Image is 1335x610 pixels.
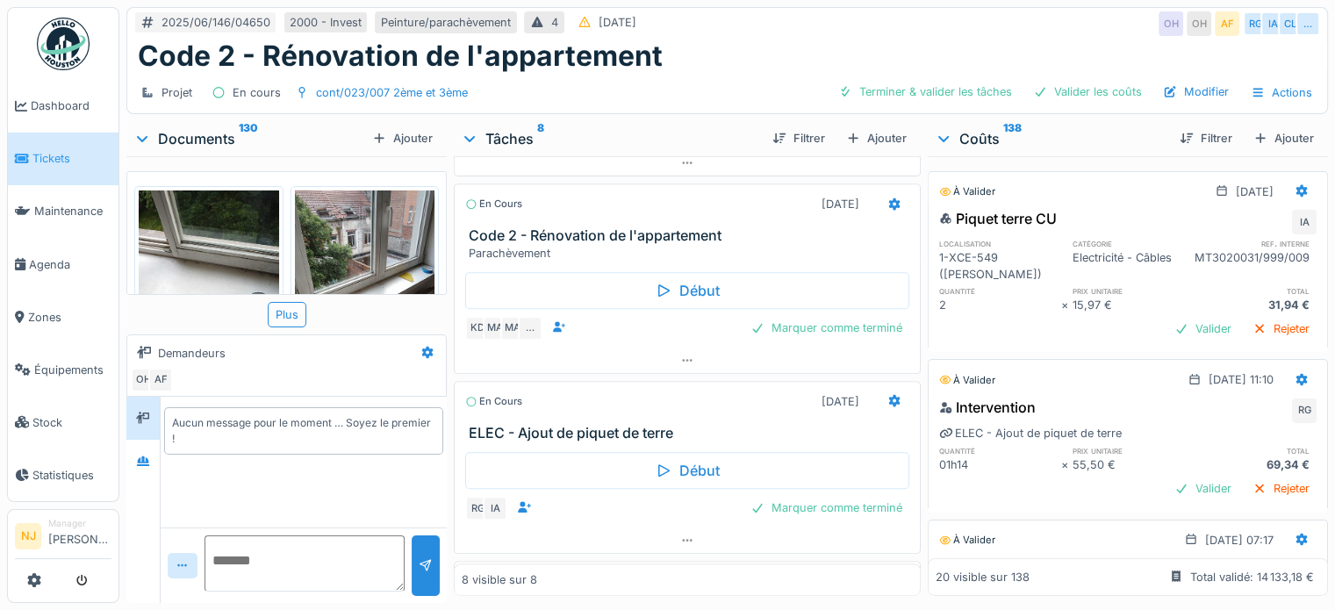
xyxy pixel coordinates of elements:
div: Marquer comme terminé [743,496,909,520]
div: × [1061,456,1073,473]
h1: Code 2 - Rénovation de l'appartement [138,39,663,73]
a: Équipements [8,343,118,396]
div: IA [483,496,507,520]
div: Manager [48,517,111,530]
li: [PERSON_NAME] [48,517,111,555]
div: Electricité - Câbles [1073,249,1195,283]
div: 2000 - Invest [290,14,362,31]
div: Début [465,272,909,309]
div: OH [131,368,155,392]
div: IA [1260,11,1285,36]
div: OH [1187,11,1211,36]
div: 1-XCE-549 ([PERSON_NAME]) [939,249,1061,283]
h3: Code 2 - Rénovation de l'appartement [469,227,913,244]
img: Badge_color-CXgf-gQk.svg [37,18,90,70]
div: Documents [133,128,365,149]
div: [DATE] [1236,183,1274,200]
div: RG [465,496,490,520]
h6: catégorie [1073,238,1195,249]
div: [DATE] 11:10 [1209,371,1274,388]
div: Peinture/parachèvement [381,14,511,31]
div: 2025/06/146/04650 [161,14,270,31]
div: Coûts [935,128,1166,149]
div: Piquet terre CU [939,208,1057,229]
div: 8 visible sur 8 [462,571,537,588]
div: IA [1292,210,1317,234]
a: Dashboard [8,80,118,133]
div: [DATE] [599,14,636,31]
div: [DATE] [822,393,859,410]
h6: total [1195,445,1317,456]
div: MA [500,316,525,341]
sup: 130 [239,128,258,149]
img: lzz59otylbbmefbkfje1qkjj0tez [139,190,279,377]
div: 69,34 € [1195,456,1317,473]
div: À valider [939,184,995,199]
h6: prix unitaire [1073,445,1195,456]
h6: quantité [939,285,1061,297]
div: Rejeter [1245,317,1317,341]
h6: prix unitaire [1073,285,1195,297]
div: … [1296,11,1320,36]
a: Maintenance [8,185,118,238]
a: Stock [8,396,118,449]
img: rgv64kyh3j6dwgevsobwxswr66sf [295,190,435,377]
div: Aucun message pour le moment … Soyez le premier ! [172,415,435,447]
a: NJ Manager[PERSON_NAME] [15,517,111,559]
div: Ajouter [365,126,440,150]
a: Statistiques [8,449,118,501]
div: … [518,316,542,341]
div: 20 visible sur 138 [936,569,1030,585]
div: 55,50 € [1073,456,1195,473]
div: Terminer & valider les tâches [831,80,1019,104]
div: RG [1292,398,1317,423]
div: En cours [465,394,522,409]
div: Intervention [939,556,1036,578]
div: Valider [1167,477,1238,500]
div: Valider [1167,317,1238,341]
div: Ajouter [1246,126,1321,150]
span: Équipements [34,362,111,378]
div: Parachèvement [469,245,913,262]
sup: 8 [537,128,544,149]
div: AF [148,368,173,392]
span: Tickets [32,150,111,167]
div: 15,97 € [1073,297,1195,313]
h6: quantité [939,445,1061,456]
h6: ref. interne [1195,238,1317,249]
a: Tickets [8,133,118,185]
div: OH [1159,11,1183,36]
div: MA [483,316,507,341]
div: Plus [268,302,306,327]
h3: ELEC - Ajout de piquet de terre [469,425,913,441]
div: [DATE] [822,196,859,212]
div: Début [465,452,909,489]
div: Tâches [461,128,758,149]
span: Maintenance [34,203,111,219]
div: MT3020031/999/009 [1195,249,1317,283]
span: Statistiques [32,467,111,484]
div: 4 [551,14,558,31]
div: Actions [1243,80,1320,105]
span: Stock [32,414,111,431]
a: Agenda [8,238,118,291]
h6: total [1195,285,1317,297]
sup: 138 [1003,128,1022,149]
div: cont/023/007 2ème et 3ème [316,84,468,101]
span: Agenda [29,256,111,273]
div: Demandeurs [158,345,226,362]
div: Ajouter [839,126,914,150]
div: À valider [939,533,995,548]
div: Projet [161,84,192,101]
div: Modifier [1156,80,1236,104]
div: 01h14 [939,456,1061,473]
div: AF [1215,11,1239,36]
span: Zones [28,309,111,326]
div: Total validé: 14 133,18 € [1190,569,1314,585]
div: À valider [939,373,995,388]
span: Dashboard [31,97,111,114]
h6: localisation [939,238,1061,249]
div: CL [1278,11,1303,36]
div: Marquer comme terminé [743,316,909,340]
a: Zones [8,291,118,343]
